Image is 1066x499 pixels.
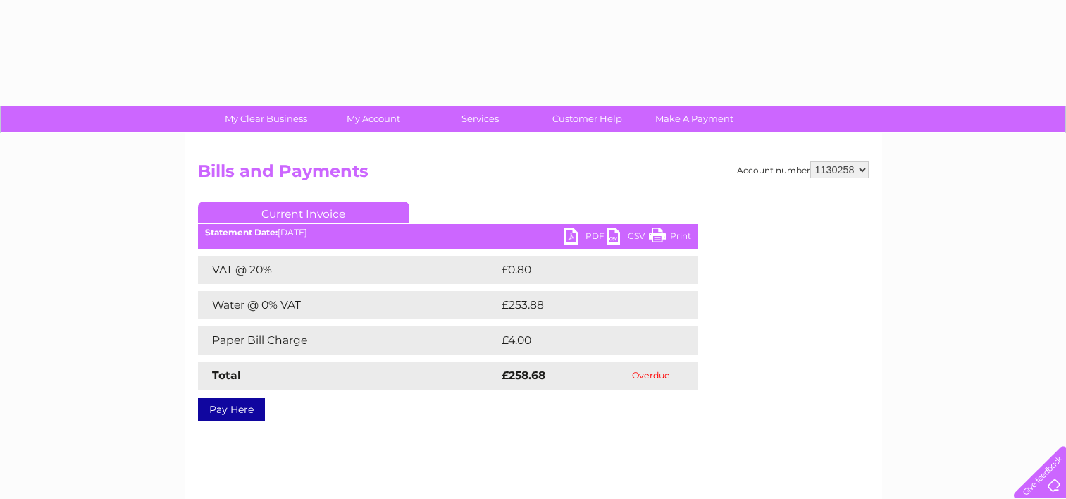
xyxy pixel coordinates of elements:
a: Services [422,106,538,132]
h2: Bills and Payments [198,161,869,188]
div: Account number [737,161,869,178]
a: CSV [607,228,649,248]
strong: £258.68 [502,369,545,382]
strong: Total [212,369,241,382]
a: Customer Help [529,106,645,132]
b: Statement Date: [205,227,278,238]
a: Pay Here [198,398,265,421]
a: Print [649,228,691,248]
td: Water @ 0% VAT [198,291,498,319]
a: Current Invoice [198,202,409,223]
td: Overdue [604,362,698,390]
a: Make A Payment [636,106,752,132]
td: £4.00 [498,326,666,355]
td: £0.80 [498,256,666,284]
a: My Account [315,106,431,132]
div: [DATE] [198,228,698,238]
td: £253.88 [498,291,674,319]
td: Paper Bill Charge [198,326,498,355]
a: PDF [564,228,607,248]
a: My Clear Business [208,106,324,132]
td: VAT @ 20% [198,256,498,284]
